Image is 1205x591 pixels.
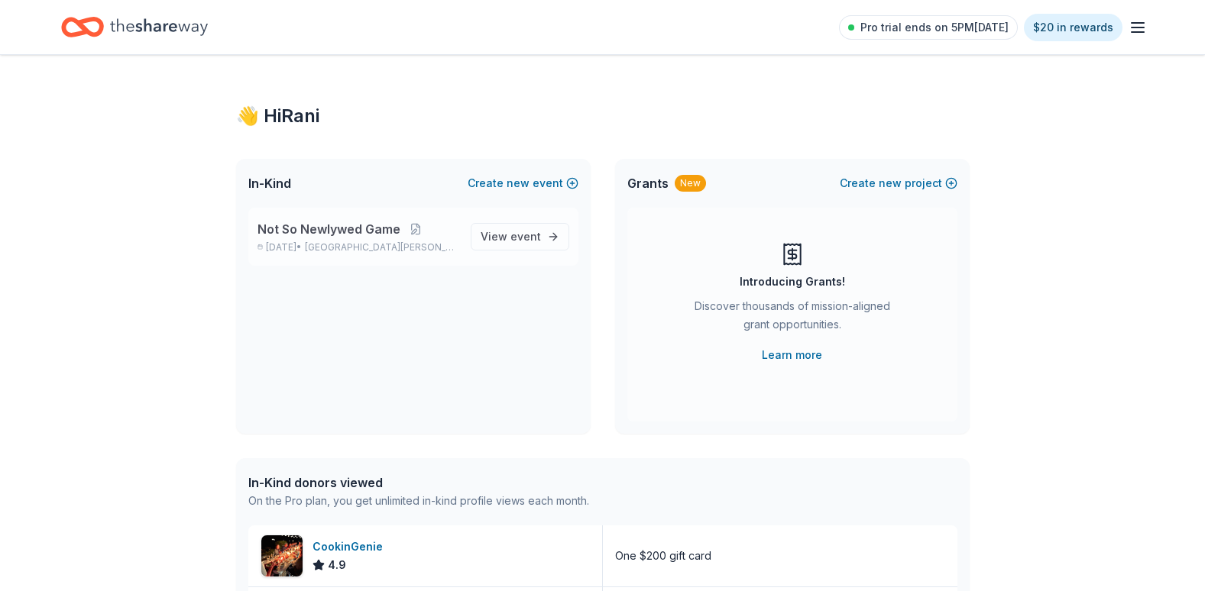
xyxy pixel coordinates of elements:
img: Image for CookinGenie [261,535,303,576]
span: new [879,174,902,192]
button: Createnewevent [468,174,578,192]
a: Home [61,9,208,45]
span: In-Kind [248,174,291,192]
div: Discover thousands of mission-aligned grant opportunities. [688,297,896,340]
a: Pro trial ends on 5PM[DATE] [839,15,1018,40]
a: $20 in rewards [1024,14,1122,41]
span: Not So Newlywed Game [258,220,400,238]
a: Learn more [762,346,822,364]
span: [GEOGRAPHIC_DATA][PERSON_NAME], [GEOGRAPHIC_DATA] [305,241,458,254]
span: event [510,230,541,243]
span: Grants [627,174,669,192]
div: One $200 gift card [615,547,711,565]
span: Pro trial ends on 5PM[DATE] [860,18,1009,37]
div: CookinGenie [313,538,389,556]
span: 4.9 [328,556,346,574]
div: Introducing Grants! [740,273,845,291]
div: 👋 Hi Rani [236,104,970,128]
div: On the Pro plan, you get unlimited in-kind profile views each month. [248,492,589,510]
p: [DATE] • [258,241,458,254]
span: new [507,174,530,192]
div: New [675,175,706,192]
a: View event [471,223,569,250]
span: View [481,228,541,246]
button: Createnewproject [840,174,957,192]
div: In-Kind donors viewed [248,473,589,492]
